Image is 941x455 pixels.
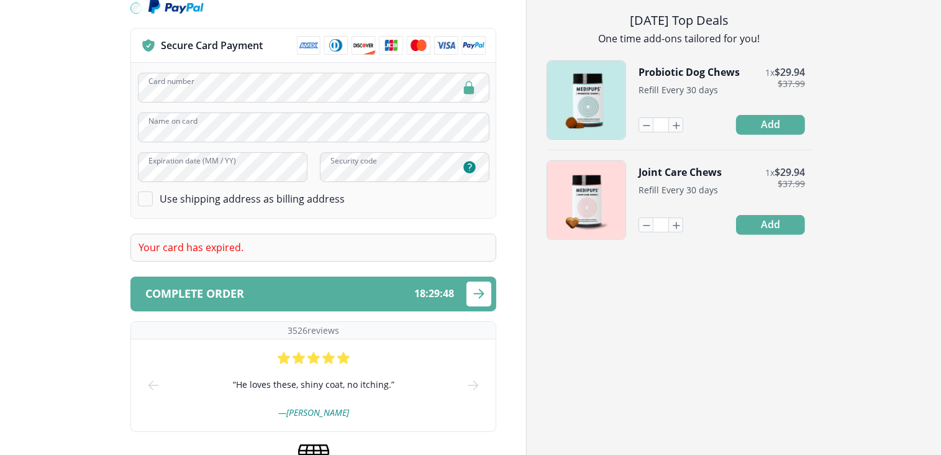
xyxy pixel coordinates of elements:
[547,11,811,29] h2: [DATE] Top Deals
[130,234,496,262] div: Your card has expired.
[466,339,481,431] button: next-slide
[278,407,349,418] span: — [PERSON_NAME]
[778,79,805,89] span: $ 37.99
[736,215,805,235] button: Add
[765,167,775,178] span: 1 x
[775,65,805,79] span: $ 29.94
[736,115,805,135] button: Add
[639,65,740,79] button: Probiotic Dog Chews
[547,61,625,139] img: Probiotic Dog Chews
[160,192,345,206] label: Use shipping address as billing address
[233,378,394,392] span: “ He loves these, shiny coat, no itching. ”
[146,339,161,431] button: prev-slide
[414,288,454,300] span: 18 : 29 : 48
[765,67,775,78] span: 1 x
[297,36,486,55] img: payment methods
[778,179,805,189] span: $ 37.99
[639,165,722,179] button: Joint Care Chews
[288,324,339,336] p: 3526 reviews
[145,288,244,300] span: Complete order
[639,84,718,96] span: Refill Every 30 days
[547,161,625,239] img: Joint Care Chews
[130,277,496,311] button: Complete order18:29:48
[547,32,811,45] p: One time add-ons tailored for you!
[161,39,263,52] p: Secure Card Payment
[639,184,718,196] span: Refill Every 30 days
[775,165,805,179] span: $ 29.94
